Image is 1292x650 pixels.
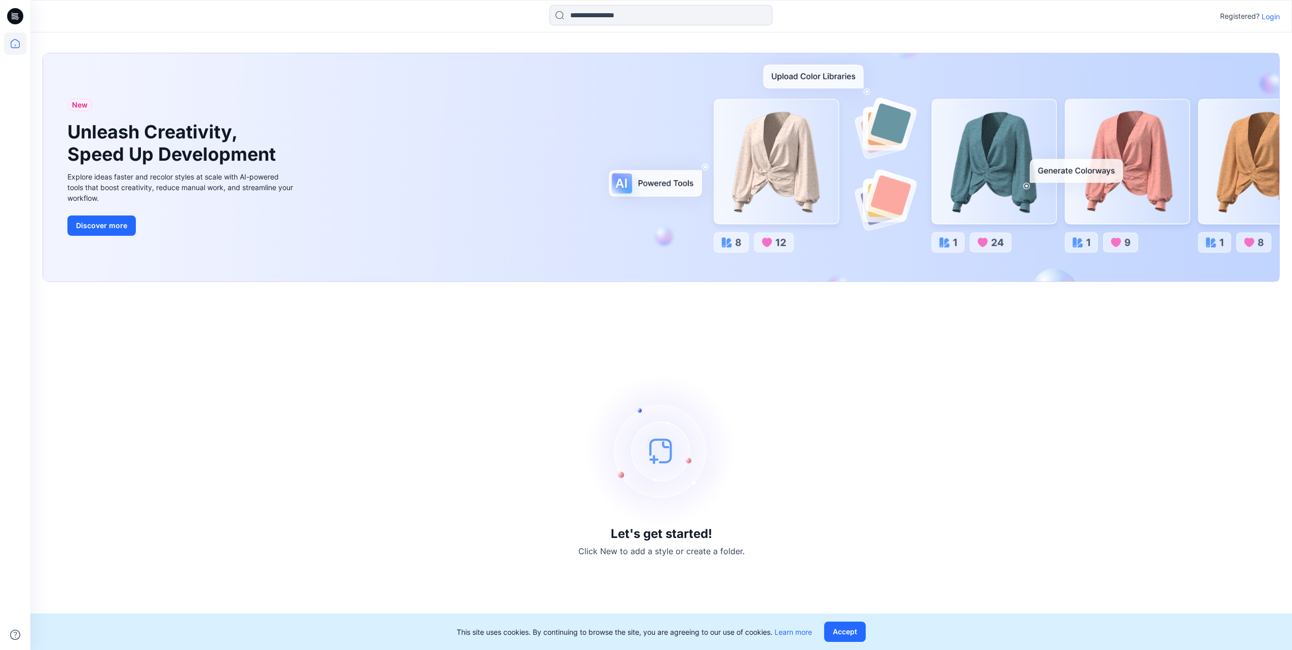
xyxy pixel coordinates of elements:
[578,545,745,557] p: Click New to add a style or create a folder.
[67,215,296,236] a: Discover more
[611,527,712,541] h3: Let's get started!
[67,121,280,165] h1: Unleash Creativity, Speed Up Development
[1262,11,1280,22] p: Login
[67,215,136,236] button: Discover more
[72,99,88,111] span: New
[824,622,866,642] button: Accept
[457,627,812,637] p: This site uses cookies. By continuing to browse the site, you are agreeing to our use of cookies.
[67,171,296,203] div: Explore ideas faster and recolor styles at scale with AI-powered tools that boost creativity, red...
[774,628,812,636] a: Learn more
[1220,10,1260,22] p: Registered?
[585,375,737,527] img: empty-state-image.svg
